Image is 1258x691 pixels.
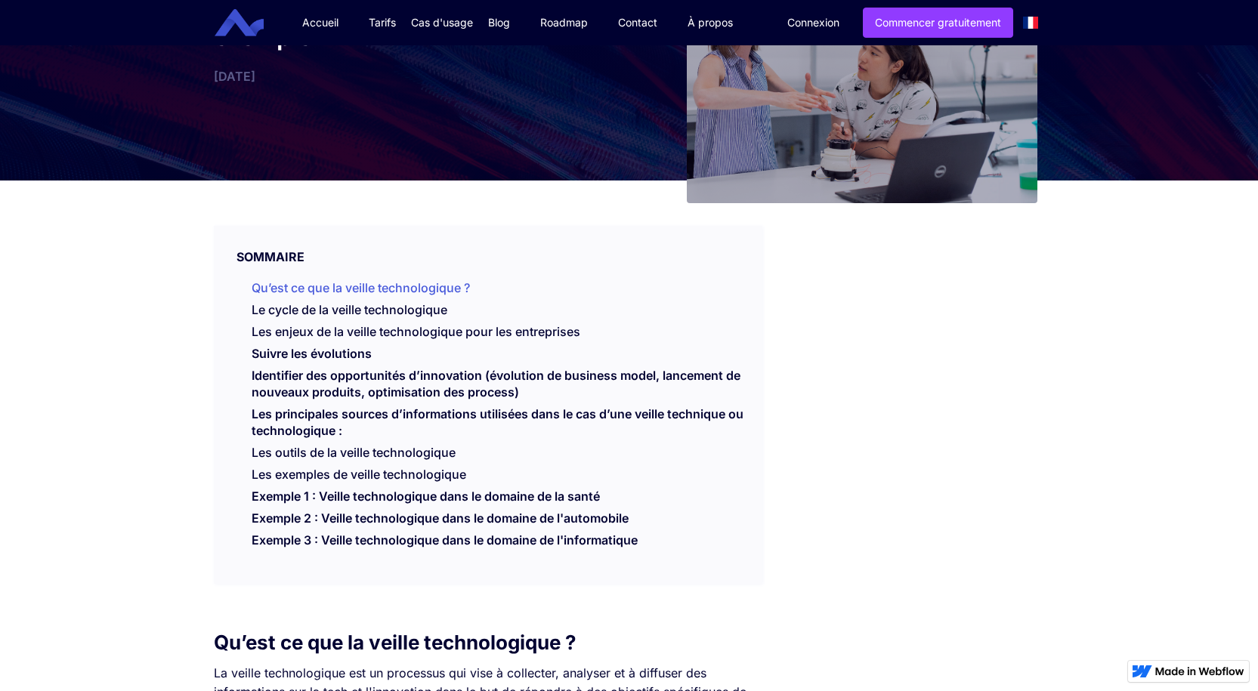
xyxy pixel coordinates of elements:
a: Exemple 3 : Veille technologique dans le domaine de l'informatique [252,532,638,555]
strong: Qu’est ce que la veille technologique ? [214,631,576,654]
img: Made in Webflow [1155,667,1244,676]
a: Qu’est ce que la veille technologique ? [252,280,470,295]
a: Le cycle de la veille technologique [252,302,447,317]
a: Identifier des opportunités d’innovation (évolution de business model, lancement de nouveaux prod... [252,368,740,407]
a: Exemple 2 : Veille technologique dans le domaine de l'automobile [252,511,629,533]
a: Connexion [776,8,851,37]
a: Les principales sources d’informations utilisées dans le cas d’une veille technique ou technologi... [252,406,743,446]
a: home [226,9,275,37]
a: Les enjeux de la veille technologique pour les entreprises [252,324,580,339]
a: Les outils de la veille technologique [252,445,456,460]
a: Commencer gratuitement [863,8,1013,38]
div: SOMMAIRE [214,226,763,265]
div: [DATE] [214,69,622,84]
a: Exemple 1 : Veille technologique dans le domaine de la santé [252,489,600,511]
a: Suivre les évolutions [252,346,372,369]
div: Cas d'usage [411,15,473,30]
a: Les exemples de veille technologique [252,467,466,482]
